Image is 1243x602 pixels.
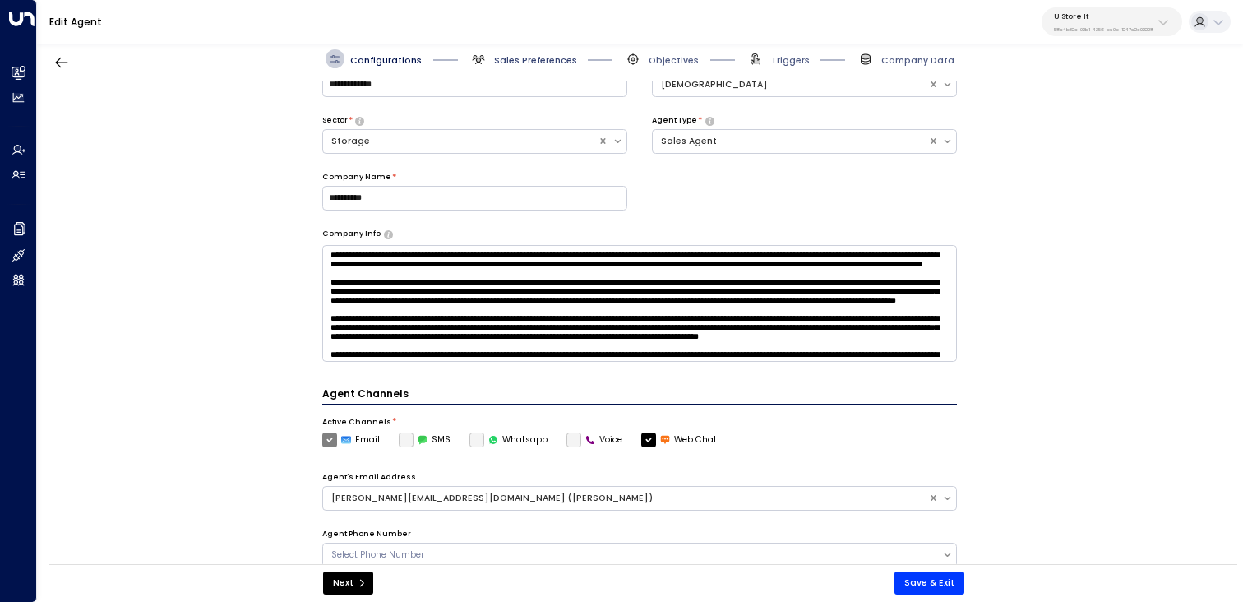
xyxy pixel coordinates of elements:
label: Whatsapp [469,433,548,447]
div: [PERSON_NAME][EMAIL_ADDRESS][DOMAIN_NAME] ([PERSON_NAME]) [331,492,920,505]
label: Company Name [322,172,391,183]
span: Company Data [881,54,954,67]
p: 58c4b32c-92b1-4356-be9b-1247e2c02228 [1054,26,1153,33]
p: U Store It [1054,12,1153,21]
div: Sales Agent [661,135,920,148]
div: Storage [331,135,590,148]
div: To activate this channel, please go to the Integrations page [566,433,623,447]
label: Email [322,433,381,447]
label: Sector [322,115,348,127]
button: Select whether your copilot will handle inquiries directly from leads or from brokers representin... [355,117,364,125]
span: Triggers [771,54,810,67]
button: U Store It58c4b32c-92b1-4356-be9b-1247e2c02228 [1042,7,1182,36]
span: Sales Preferences [494,54,577,67]
button: Save & Exit [894,572,964,595]
label: Active Channels [322,417,391,428]
label: Agent's Email Address [322,472,416,484]
label: Company Info [322,229,381,240]
button: Provide a brief overview of your company, including your industry, products or services, and any ... [384,230,393,238]
span: Objectives [649,54,699,67]
div: To activate this channel, please go to the Integrations page [399,433,451,447]
label: Agent Type [652,115,697,127]
div: To activate this channel, please go to the Integrations page [469,433,548,447]
div: Select Phone Number [331,549,934,562]
label: Web Chat [641,433,718,447]
label: Agent Phone Number [322,529,411,540]
button: Select whether your copilot will handle inquiries directly from leads or from brokers representin... [705,117,714,125]
button: Next [323,572,373,595]
span: Configurations [350,54,422,67]
label: Voice [566,433,623,447]
div: [DEMOGRAPHIC_DATA] [661,78,920,91]
h4: Agent Channels [322,387,958,405]
a: Edit Agent [49,15,102,29]
label: SMS [399,433,451,447]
